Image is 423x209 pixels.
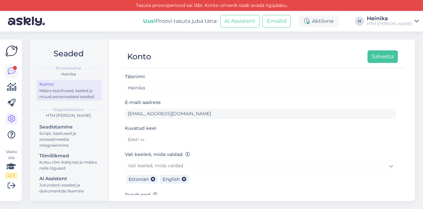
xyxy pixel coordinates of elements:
label: Kuvatud keel [125,125,156,132]
div: Proovi tasuta juba täna: [143,17,217,25]
b: Personaalne [56,65,81,71]
div: AI Assistent [39,175,99,182]
div: Tiimiliikmed [39,152,99,159]
span: Eesti [128,136,139,143]
div: Heinika [35,71,102,77]
input: Sisesta e-maili aadress [125,109,396,119]
b: Organisatsioon [53,107,84,113]
a: Eesti [125,134,147,145]
a: HeinikaHTM [PERSON_NAME] [367,16,419,26]
a: Vali keeled, mida valdad [125,161,396,171]
span: Estonian [129,176,149,182]
label: E-maili aadress [125,99,161,106]
div: Heinika [367,16,412,21]
div: HTM [PERSON_NAME] [367,21,412,26]
h2: Seaded [35,47,102,60]
a: AI AssistentJuturoboti seaded ja dokumentide lisamine [36,174,102,195]
label: Vali keeled, mida valdad [125,151,190,158]
div: Juturoboti seaded ja dokumentide lisamine [39,182,99,194]
div: H [355,17,364,26]
div: Script, õpetused ja sotsiaalmeedia integreerimine [39,131,99,148]
div: 2 / 3 [5,173,17,179]
div: Konto [127,50,151,63]
input: Sisesta nimi [125,83,396,93]
a: TiimiliikmedKutsu tiim Askly'sse ja määra neile õigused [36,151,102,172]
a: SeadistamineScript, õpetused ja sotsiaalmeedia integreerimine [36,123,102,149]
b: Uus! [143,18,156,24]
div: Seadistamine [39,124,99,131]
div: Kutsu tiim Askly'sse ja määra neile õigused [39,159,99,171]
button: AI Assistent [220,15,260,27]
div: Vaata siia [5,149,17,179]
button: Salvesta [367,50,398,63]
img: Askly Logo [5,45,18,57]
span: Vali keeled, mida valdad [128,163,183,169]
div: Aktiivne [299,15,339,27]
label: Teavitused [125,191,158,198]
a: KontoMäära teavitused, keeled ja muud personaalsed seaded [36,80,102,101]
label: Täisnimi [125,73,145,80]
div: HTM [PERSON_NAME] [35,113,102,119]
button: Emailid [262,15,291,27]
span: English [163,176,180,182]
div: Määra teavitused, keeled ja muud personaalsed seaded [39,88,99,100]
div: Konto [39,81,99,88]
